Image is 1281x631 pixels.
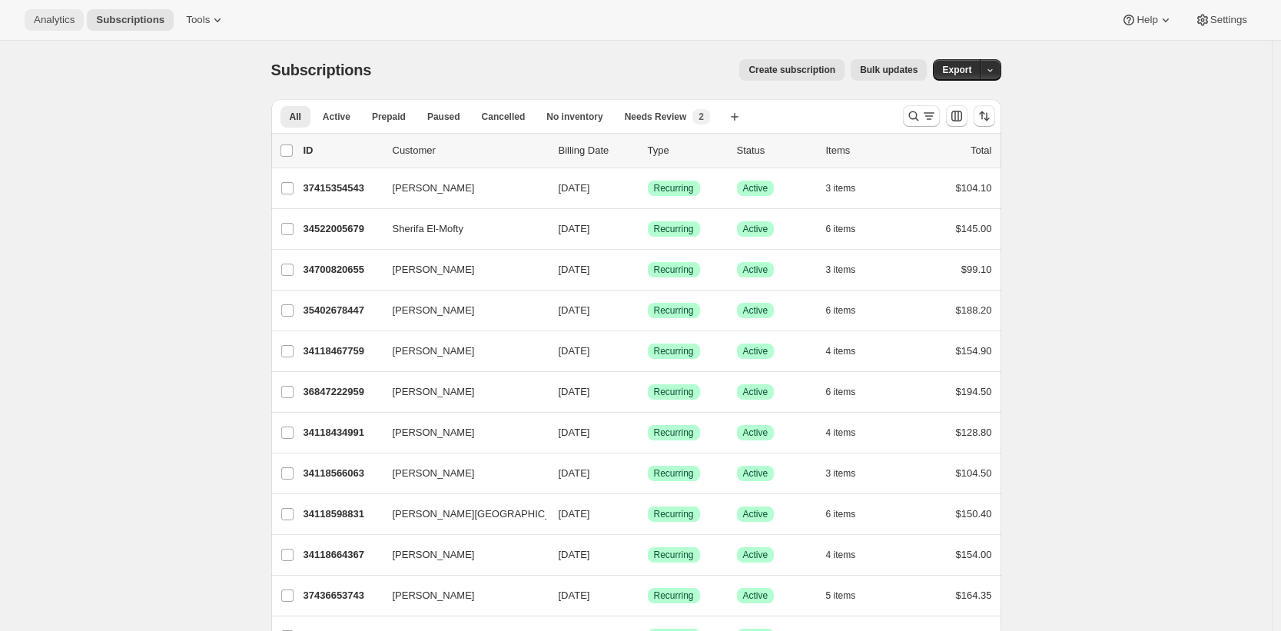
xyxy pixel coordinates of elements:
[559,549,590,560] span: [DATE]
[956,182,992,194] span: $104.10
[304,143,992,158] div: IDCustomerBilling DateTypeStatusItemsTotal
[971,143,991,158] p: Total
[956,467,992,479] span: $104.50
[743,386,768,398] span: Active
[304,384,380,400] p: 36847222959
[743,304,768,317] span: Active
[654,508,694,520] span: Recurring
[826,381,873,403] button: 6 items
[559,223,590,234] span: [DATE]
[304,300,992,321] div: 35402678447[PERSON_NAME][DATE]SuccessRecurringSuccessActive6 items$188.20
[826,340,873,362] button: 4 items
[743,345,768,357] span: Active
[933,59,981,81] button: Export
[956,386,992,397] span: $194.50
[654,549,694,561] span: Recurring
[826,503,873,525] button: 6 items
[559,467,590,479] span: [DATE]
[826,218,873,240] button: 6 items
[956,589,992,601] span: $164.35
[559,427,590,438] span: [DATE]
[393,506,579,522] span: [PERSON_NAME][GEOGRAPHIC_DATA]
[826,585,873,606] button: 5 items
[1137,14,1157,26] span: Help
[826,345,856,357] span: 4 items
[826,386,856,398] span: 6 items
[739,59,845,81] button: Create subscription
[559,264,590,275] span: [DATE]
[304,181,380,196] p: 37415354543
[743,549,768,561] span: Active
[393,384,475,400] span: [PERSON_NAME]
[393,466,475,481] span: [PERSON_NAME]
[383,502,537,526] button: [PERSON_NAME][GEOGRAPHIC_DATA]
[393,547,475,563] span: [PERSON_NAME]
[304,178,992,199] div: 37415354543[PERSON_NAME][DATE]SuccessRecurringSuccessActive3 items$104.10
[304,544,992,566] div: 34118664367[PERSON_NAME][DATE]SuccessRecurringSuccessActive4 items$154.00
[186,14,210,26] span: Tools
[304,221,380,237] p: 34522005679
[383,176,537,201] button: [PERSON_NAME]
[1186,9,1256,31] button: Settings
[743,589,768,602] span: Active
[304,588,380,603] p: 37436653743
[271,61,372,78] span: Subscriptions
[851,59,927,81] button: Bulk updates
[546,111,602,123] span: No inventory
[372,111,406,123] span: Prepaid
[654,345,694,357] span: Recurring
[737,143,814,158] p: Status
[654,223,694,235] span: Recurring
[961,264,992,275] span: $99.10
[290,111,301,123] span: All
[956,508,992,520] span: $150.40
[654,589,694,602] span: Recurring
[648,143,725,158] div: Type
[699,111,704,123] span: 2
[654,467,694,480] span: Recurring
[743,223,768,235] span: Active
[559,386,590,397] span: [DATE]
[304,262,380,277] p: 34700820655
[383,583,537,608] button: [PERSON_NAME]
[1112,9,1182,31] button: Help
[956,345,992,357] span: $154.90
[393,588,475,603] span: [PERSON_NAME]
[826,508,856,520] span: 6 items
[625,111,687,123] span: Needs Review
[743,508,768,520] span: Active
[177,9,234,31] button: Tools
[826,223,856,235] span: 6 items
[826,422,873,443] button: 4 items
[743,467,768,480] span: Active
[956,304,992,316] span: $188.20
[743,427,768,439] span: Active
[304,585,992,606] div: 37436653743[PERSON_NAME][DATE]SuccessRecurringSuccessActive5 items$164.35
[304,340,992,362] div: 34118467759[PERSON_NAME][DATE]SuccessRecurringSuccessActive4 items$154.90
[654,427,694,439] span: Recurring
[304,466,380,481] p: 34118566063
[383,420,537,445] button: [PERSON_NAME]
[826,544,873,566] button: 4 items
[826,259,873,281] button: 3 items
[826,467,856,480] span: 3 items
[304,503,992,525] div: 34118598831[PERSON_NAME][GEOGRAPHIC_DATA][DATE]SuccessRecurringSuccessActive6 items$150.40
[304,218,992,240] div: 34522005679Sherifa El-Mofty[DATE]SuccessRecurringSuccessActive6 items$145.00
[304,425,380,440] p: 34118434991
[946,105,967,127] button: Customize table column order and visibility
[743,182,768,194] span: Active
[25,9,84,31] button: Analytics
[393,262,475,277] span: [PERSON_NAME]
[826,549,856,561] span: 4 items
[304,463,992,484] div: 34118566063[PERSON_NAME][DATE]SuccessRecurringSuccessActive3 items$104.50
[304,344,380,359] p: 34118467759
[903,105,940,127] button: Search and filter results
[323,111,350,123] span: Active
[956,427,992,438] span: $128.80
[826,178,873,199] button: 3 items
[304,506,380,522] p: 34118598831
[393,143,546,158] p: Customer
[304,547,380,563] p: 34118664367
[826,300,873,321] button: 6 items
[826,264,856,276] span: 3 items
